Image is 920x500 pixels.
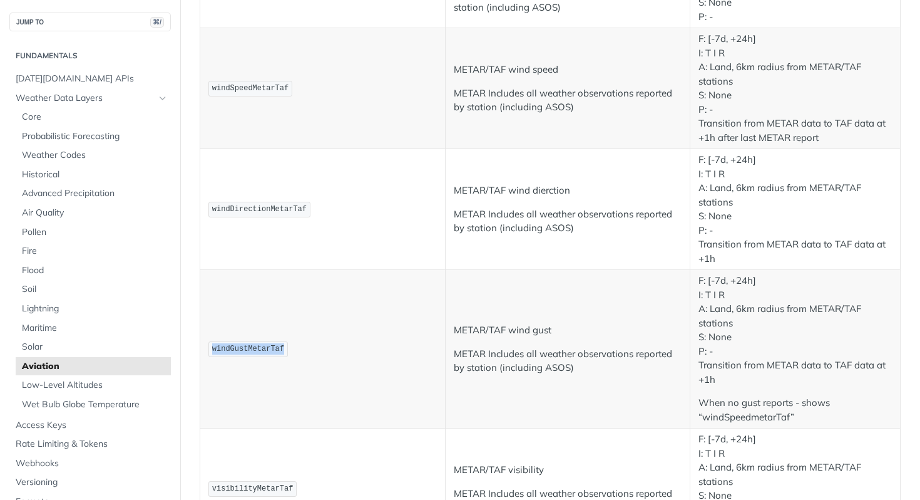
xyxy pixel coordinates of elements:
span: Soil [22,283,168,296]
p: F: [-7d, +24h] I: T I R A: Land, 6km radius from METAR/TAF stations S: None P: - Transition from ... [698,32,892,145]
a: Versioning [9,473,171,492]
a: Lightning [16,299,171,318]
span: Weather Data Layers [16,92,155,105]
span: Solar [22,341,168,353]
h2: Fundamentals [9,50,171,61]
span: Core [22,111,168,123]
a: Soil [16,280,171,299]
p: METAR/TAF wind speed [454,63,682,77]
a: Air Quality [16,204,171,222]
a: Advanced Precipitation [16,184,171,203]
a: Pollen [16,223,171,242]
button: Hide subpages for Weather Data Layers [158,93,168,103]
span: Maritime [22,322,168,335]
a: Solar [16,338,171,357]
p: METAR Includes all weather observations reported by station (including ASOS) [454,347,682,375]
a: Core [16,108,171,127]
p: METAR/TAF visibility [454,463,682,477]
span: Access Keys [16,419,168,432]
span: [DATE][DOMAIN_NAME] APIs [16,73,168,85]
span: Wet Bulb Globe Temperature [22,398,168,411]
p: F: [-7d, +24h] I: T I R A: Land, 6km radius from METAR/TAF stations S: None P: - Transition from ... [698,274,892,387]
span: Pollen [22,226,168,239]
span: windDirectionMetarTaf [212,205,307,214]
a: Probabilistic Forecasting [16,127,171,146]
a: Low-Level Altitudes [16,376,171,395]
span: visibilityMetarTaf [212,484,294,493]
span: Weather Codes [22,149,168,162]
a: Weather Codes [16,146,171,165]
p: F: [-7d, +24h] I: T I R A: Land, 6km radius from METAR/TAF stations S: None P: - Transition from ... [698,153,892,266]
a: Maritime [16,319,171,338]
a: Flood [16,261,171,280]
span: Webhooks [16,457,168,470]
a: Historical [16,165,171,184]
p: METAR Includes all weather observations reported by station (including ASOS) [454,207,682,236]
span: Historical [22,169,168,181]
a: Aviation [16,357,171,376]
span: Probabilistic Forecasting [22,130,168,143]
p: METAR/TAF wind gust [454,323,682,338]
span: Flood [22,264,168,277]
a: [DATE][DOMAIN_NAME] APIs [9,70,171,88]
p: METAR/TAF wind dierction [454,184,682,198]
span: Lightning [22,303,168,315]
span: ⌘/ [150,17,164,28]
a: Webhooks [9,454,171,473]
span: Fire [22,245,168,258]
span: Versioning [16,476,168,489]
span: Advanced Precipitation [22,187,168,200]
p: METAR Includes all weather observations reported by station (including ASOS) [454,86,682,115]
span: Air Quality [22,207,168,219]
a: Wet Bulb Globe Temperature [16,395,171,414]
p: When no gust reports - shows “windSpeedmetarTaf” [698,396,892,424]
span: windGustMetarTaf [212,345,284,353]
span: Rate Limiting & Tokens [16,438,168,451]
a: Access Keys [9,416,171,435]
span: windSpeedMetarTaf [212,84,289,93]
a: Weather Data LayersHide subpages for Weather Data Layers [9,89,171,108]
span: Low-Level Altitudes [22,379,168,392]
a: Fire [16,242,171,261]
button: JUMP TO⌘/ [9,13,171,31]
a: Rate Limiting & Tokens [9,435,171,454]
span: Aviation [22,360,168,373]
